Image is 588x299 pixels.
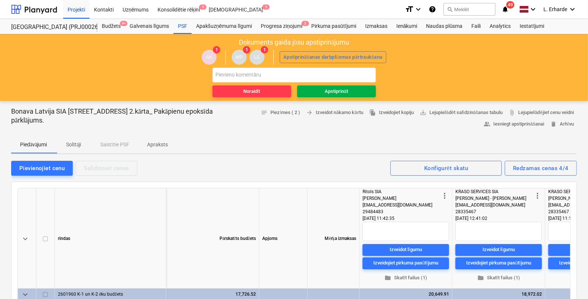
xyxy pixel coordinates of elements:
span: file_copy [369,109,376,116]
span: 1 [261,46,268,53]
span: L. Erharde [543,6,567,12]
div: 28335467 [455,208,533,215]
div: Apstiprināt [325,87,348,96]
div: [GEOGRAPHIC_DATA] (PRJ0002627, K-1 un K-2(2.kārta) 2601960 [11,23,88,31]
i: keyboard_arrow_down [414,5,423,14]
span: people_alt [484,121,491,127]
span: search [447,6,453,12]
span: Arhīvu [550,120,574,129]
div: Galvenais līgums [125,19,173,34]
a: Naudas plūsma [422,19,467,34]
span: save_alt [420,109,427,116]
p: Solītāji [65,141,82,149]
a: Faili [467,19,485,34]
a: Ienākumi [392,19,422,34]
i: keyboard_arrow_down [568,5,577,14]
i: keyboard_arrow_down [529,5,537,14]
span: 1 [262,4,270,10]
p: Piedāvājumi [20,141,47,149]
span: Lejupielādēt salīdzināšanas tabulu [420,108,503,117]
span: 2 [302,21,309,26]
div: KRASO SERVICES SIA [455,188,533,195]
span: arrow_forward [306,109,313,116]
div: Izveidojiet pirkuma pasūtījumu [466,259,531,268]
a: PSF [173,19,192,34]
button: Izveidot nākamo kārtu [303,107,366,118]
span: more_vert [533,191,542,200]
span: 49 [506,1,514,9]
div: [PERSON_NAME] - [PERSON_NAME] [455,195,533,202]
button: Pievienojiet cenu [11,161,73,176]
button: Redzamas cenas 4/4 [505,161,577,176]
div: Ritols SIA [363,188,440,195]
button: Izveidojiet pirkuma pasūtījumu [363,257,449,269]
span: Izveidot nākamo kārtu [306,108,363,117]
span: LE [254,54,260,60]
div: Noraidīt [243,87,260,96]
span: Piezīmes ( 2 ) [261,108,301,117]
button: Arhīvu [547,118,577,130]
button: Noraidīt [212,85,291,97]
a: Izmaksas [361,19,392,34]
div: Mērķa izmaksas [308,188,360,289]
span: 1 [213,46,220,53]
a: Iestatījumi [515,19,549,34]
i: format_size [405,5,414,14]
a: Lejupielādēt salīdzināšanas tabulu [417,107,506,118]
div: Apjoms [259,188,308,289]
button: Piezīmes ( 2 ) [258,107,303,118]
div: Izveidot līgumu [483,246,515,254]
div: Progresa ziņojumi [256,19,307,34]
div: Aleksandrs Kamerdinerovs [202,50,217,65]
iframe: Chat Widget [551,263,588,299]
span: attach_file [509,109,516,116]
span: Skatīt failus (1) [458,274,539,282]
a: Apakšuzņēmuma līgumi [192,19,256,34]
i: notifications [501,5,509,14]
button: Meklēt [444,3,496,16]
p: Bonava Latvija SIA [STREET_ADDRESS] 2.kārta_ Pakāpienu epoksīda pārklājums. [11,107,217,125]
span: folder [477,274,484,281]
span: more_vert [440,191,449,200]
div: Redzamas cenas 4/4 [513,163,569,173]
span: 1 [243,46,250,53]
div: Lāsma Erharde [250,50,264,65]
div: Mārtiņš Pogulis [232,50,247,65]
span: notes [261,109,268,116]
span: [EMAIL_ADDRESS][DOMAIN_NAME] [363,202,432,208]
i: Zināšanu pamats [429,5,436,14]
div: 29484483 [363,208,440,215]
a: Progresa ziņojumi2 [256,19,307,34]
div: [PERSON_NAME] [363,195,440,202]
a: Analytics [485,19,515,34]
div: rindas [55,188,166,289]
button: Iesniegt apstiprināšanai [481,118,548,130]
div: [DATE] 12:41:02 [455,215,542,222]
button: Skatīt failus (1) [363,272,449,284]
span: keyboard_arrow_down [21,234,30,243]
button: Izveidot līgumu [363,244,449,256]
span: Skatīt failus (1) [366,274,446,282]
span: Lejupielādējiet cenu veidni [509,108,574,117]
button: Konfigurēt skatu [390,161,502,176]
span: AK [206,54,212,60]
div: Budžets [97,19,125,34]
a: Lejupielādējiet cenu veidni [506,107,577,118]
div: Pārskatīts budžets [166,188,259,289]
button: Izveidojiet kopiju [366,107,417,118]
button: Izveidot līgumu [455,244,542,256]
p: Dokuments gaida jūsu apstiprinājumu [239,38,349,47]
input: Pievieno komentāru [212,68,376,82]
span: Iesniegt apstiprināšanai [484,120,545,129]
div: Apstiprināšanas darbplūsmas pārtraukšana [283,53,383,62]
span: Izveidojiet kopiju [369,108,414,117]
span: MP [235,54,243,60]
